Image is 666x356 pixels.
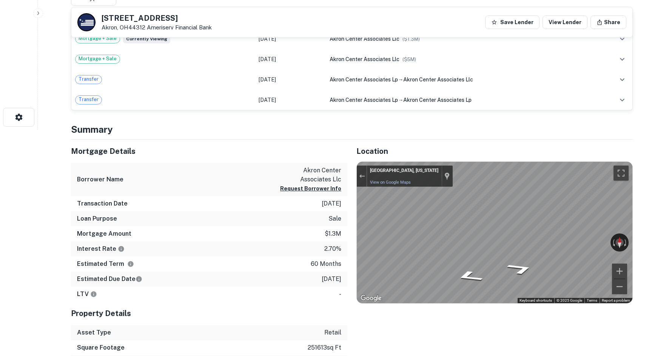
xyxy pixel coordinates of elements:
p: $1.3m [325,229,341,238]
span: akron center associates lp [403,97,472,103]
td: [DATE] [255,49,326,69]
td: [DATE] [255,90,326,110]
p: 251613 sq ft [308,343,341,352]
p: sale [328,214,341,223]
h6: Mortgage Amount [77,229,131,238]
path: Go Southwest [444,267,494,285]
button: Rotate counterclockwise [610,233,616,252]
button: Save Lender [485,15,540,29]
svg: Term is based on a standard schedule for this type of loan. [127,261,134,267]
span: Transfer [76,75,102,83]
div: Street View [357,162,632,304]
button: expand row [616,32,629,45]
span: ($ 1.3M ) [402,36,420,42]
svg: Estimate is based on a standard schedule for this type of loan. [136,276,142,282]
svg: LTVs displayed on the website are for informational purposes only and may be reported incorrectly... [90,291,97,298]
h6: Loan Purpose [77,214,117,223]
td: [DATE] [255,69,326,90]
button: Zoom out [612,279,627,294]
a: Report a problem [602,298,630,302]
p: akron center associates llc [273,166,341,184]
h4: Summary [71,123,633,136]
iframe: Chat Widget [628,296,666,332]
h6: LTV [77,290,97,299]
button: expand row [616,94,629,106]
button: Reset the view [616,233,623,252]
span: Mortgage + Sale [76,55,120,63]
button: Rotate clockwise [623,233,629,252]
span: akron center associates llc [330,56,399,62]
span: Currently viewing [123,34,170,43]
button: Exit the Street View [357,171,367,181]
p: - [339,290,341,299]
button: Share [590,15,626,29]
div: → [330,75,592,84]
p: [DATE] [322,199,341,208]
div: [GEOGRAPHIC_DATA], [US_STATE] [370,168,438,174]
span: ($ 5M ) [402,57,416,62]
h6: Interest Rate [77,244,125,253]
a: Open this area in Google Maps (opens a new window) [359,293,384,303]
p: Akron, OH44312 [102,24,212,31]
button: expand row [616,73,629,86]
h5: Location [356,146,633,157]
h6: Transaction Date [77,199,128,208]
span: akron center associates lp [330,97,398,103]
div: → [330,96,592,104]
h5: [STREET_ADDRESS] [102,14,212,22]
a: Terms (opens in new tab) [587,298,597,302]
h6: Borrower Name [77,175,123,184]
p: 60 months [311,259,341,269]
button: Zoom in [612,264,627,279]
button: Request Borrower Info [280,184,341,193]
svg: The interest rates displayed on the website are for informational purposes only and may be report... [118,246,125,252]
span: Mortgage + Sale [76,35,120,42]
span: akron center associates lp [330,77,398,83]
h6: Estimated Term [77,259,134,269]
button: expand row [616,53,629,66]
span: akron center associates llc [330,36,399,42]
h5: Property Details [71,308,347,319]
span: akron center associates llc [403,77,473,83]
a: View on Google Maps [370,180,411,185]
h6: Square Footage [77,343,125,352]
a: Ameriserv Financial Bank [147,24,212,31]
a: View Lender [543,15,587,29]
div: Map [357,162,632,304]
p: 2.70% [324,244,341,253]
img: Google [359,293,384,303]
span: Transfer [76,96,102,103]
a: Show location on map [444,172,450,180]
p: [DATE] [322,275,341,284]
h5: Mortgage Details [71,146,347,157]
h6: Estimated Due Date [77,275,142,284]
button: Toggle fullscreen view [614,166,629,181]
h6: Asset Type [77,328,111,337]
td: [DATE] [255,29,326,49]
span: © 2025 Google [557,298,582,302]
button: Keyboard shortcuts [520,298,552,303]
p: retail [324,328,341,337]
path: Go Northeast [495,260,545,277]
